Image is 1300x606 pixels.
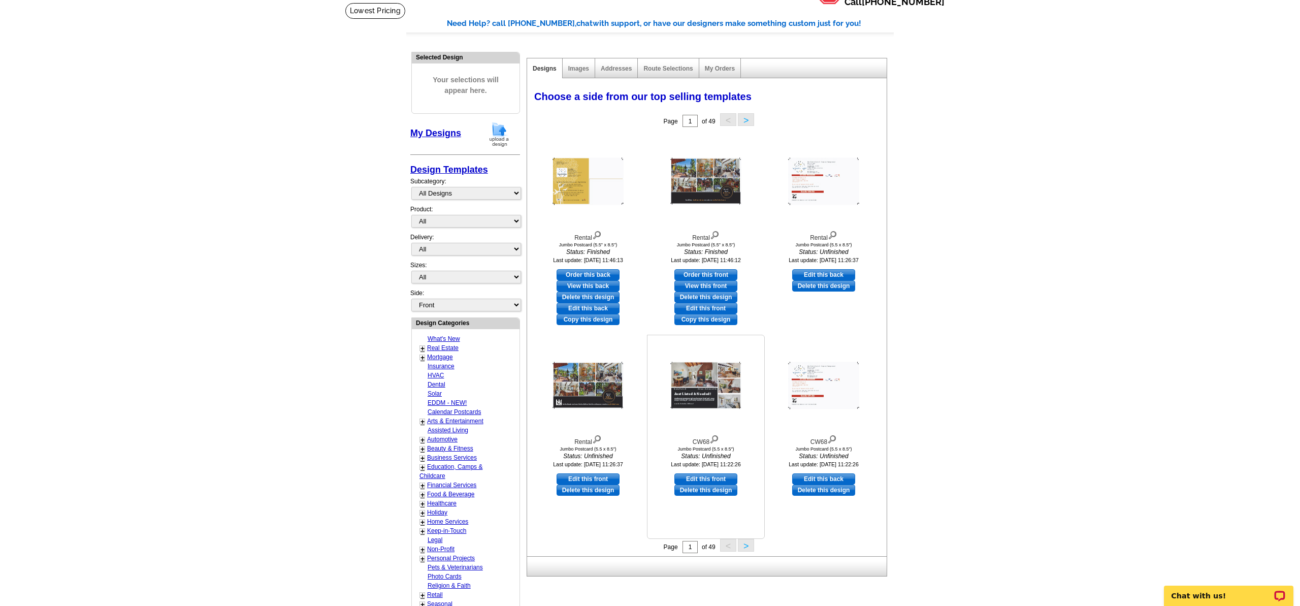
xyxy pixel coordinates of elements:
a: Mortgage [427,354,453,361]
a: + [420,546,425,554]
a: Religion & Faith [428,582,471,589]
div: Rental [532,229,644,242]
span: Page [664,118,678,125]
a: Dental [428,381,445,388]
a: Solar [428,390,442,397]
img: CW68 [670,362,741,409]
a: Pets & Veterinarians [428,564,483,571]
div: Jumbo Postcard (5.5 x 8.5") [768,446,880,452]
div: Selected Design [412,52,519,62]
img: Rental [670,158,741,205]
a: Real Estate [427,344,459,352]
a: + [420,491,425,499]
div: Jumbo Postcard (5.5 x 8.5") [650,446,762,452]
div: Side: [410,289,520,312]
a: Calendar Postcards [428,408,481,416]
img: view design details [710,229,720,240]
img: CW68 [788,362,859,409]
i: Status: Unfinished [768,452,880,461]
small: Last update: [DATE] 11:22:26 [671,461,741,467]
i: Status: Unfinished [532,452,644,461]
a: Keep-in-Touch [427,527,466,534]
div: Product: [410,205,520,233]
a: Personal Projects [427,555,475,562]
a: + [420,463,425,471]
img: Rental [788,158,859,205]
div: Subcategory: [410,177,520,205]
a: What's New [428,335,460,342]
img: view design details [592,229,602,240]
a: Arts & Entertainment [427,418,483,425]
a: Copy this design [557,314,620,325]
a: + [420,482,425,490]
a: + [420,555,425,563]
a: use this design [557,473,620,485]
a: Route Selections [643,65,693,72]
a: + [420,354,425,362]
div: Jumbo Postcard (5.5 x 8.5") [768,242,880,247]
a: edit this design [557,303,620,314]
span: of 49 [702,118,716,125]
small: Last update: [DATE] 11:46:12 [671,257,741,263]
img: upload-design [486,121,512,147]
a: Design Templates [410,165,488,175]
span: Choose a side from our top selling templates [534,91,752,102]
span: chat [576,19,593,28]
a: use this design [557,269,620,280]
iframe: LiveChat chat widget [1157,574,1300,606]
i: Status: Unfinished [650,452,762,461]
i: Status: Unfinished [768,247,880,257]
div: Design Categories [412,318,519,328]
a: Beauty & Fitness [427,445,473,452]
a: Education, Camps & Childcare [419,463,482,480]
a: + [420,454,425,462]
a: Food & Beverage [427,491,474,498]
img: Rental [552,362,624,409]
i: Status: Finished [532,247,644,257]
a: use this design [792,473,855,485]
a: Home Services [427,518,468,525]
a: Legal [428,536,442,544]
div: Need Help? call [PHONE_NUMBER], with support, or have our designers make something custom just fo... [447,18,894,29]
small: Last update: [DATE] 11:22:26 [789,461,859,467]
div: Rental [650,229,762,242]
a: use this design [792,269,855,280]
a: Delete this design [557,485,620,496]
div: CW68 [650,433,762,446]
a: Assisted Living [428,427,468,434]
a: + [420,445,425,453]
a: + [420,344,425,353]
a: Designs [533,65,557,72]
a: + [420,591,425,599]
a: HVAC [428,372,444,379]
a: Copy this design [674,314,737,325]
a: Holiday [427,509,447,516]
button: < [720,539,736,552]
div: Rental [768,229,880,242]
a: My Designs [410,128,461,138]
a: + [420,518,425,526]
div: Jumbo Postcard (5.5" x 8.5") [650,242,762,247]
a: Images [568,65,589,72]
a: Delete this design [792,280,855,292]
div: Jumbo Postcard (5.5" x 8.5") [532,242,644,247]
small: Last update: [DATE] 11:26:37 [553,461,623,467]
div: Delivery: [410,233,520,261]
a: Non-Profit [427,546,454,553]
div: Rental [532,433,644,446]
img: view design details [592,433,602,444]
div: Jumbo Postcard (5.5 x 8.5") [532,446,644,452]
a: Automotive [427,436,458,443]
img: Rental [552,158,624,205]
small: Last update: [DATE] 11:26:37 [789,257,859,263]
div: CW68 [768,433,880,446]
a: edit this design [674,303,737,314]
span: of 49 [702,544,716,551]
img: view design details [827,433,837,444]
button: > [738,113,754,126]
a: Healthcare [427,500,457,507]
i: Status: Finished [650,247,762,257]
a: use this design [674,473,737,485]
